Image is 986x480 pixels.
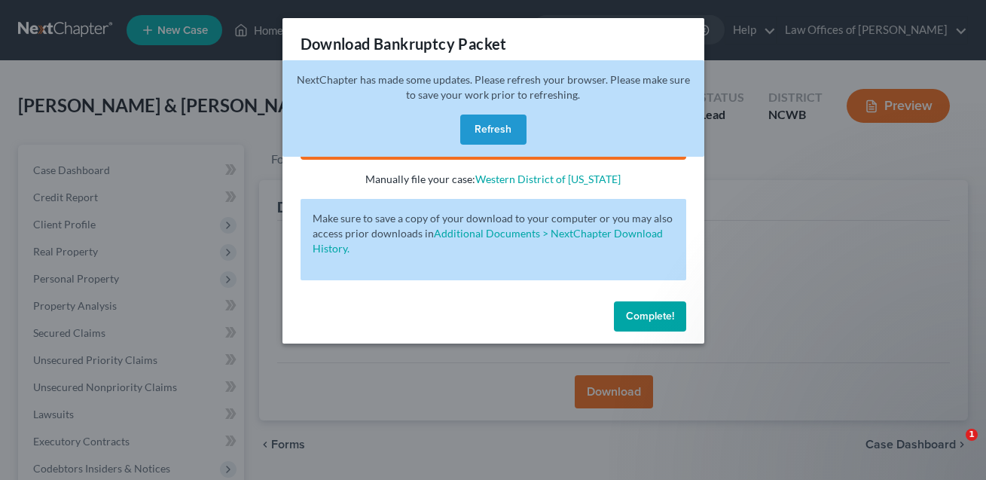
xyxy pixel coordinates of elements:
span: 1 [966,429,978,441]
h3: Download Bankruptcy Packet [301,33,507,54]
span: Complete! [626,310,674,323]
p: Make sure to save a copy of your download to your computer or you may also access prior downloads in [313,211,674,256]
iframe: Intercom live chat [935,429,971,465]
span: NextChapter has made some updates. Please refresh your browser. Please make sure to save your wor... [297,73,690,101]
a: Additional Documents > NextChapter Download History. [313,227,663,255]
a: Western District of [US_STATE] [475,173,621,185]
button: Refresh [460,115,527,145]
p: Manually file your case: [301,172,686,187]
button: Complete! [614,301,686,332]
